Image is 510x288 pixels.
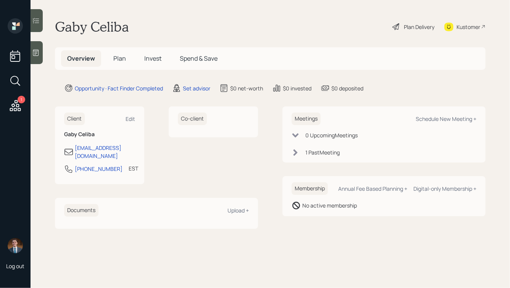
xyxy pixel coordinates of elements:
div: No active membership [302,201,357,209]
div: Plan Delivery [404,23,434,31]
div: Kustomer [457,23,480,31]
h6: Gaby Celiba [64,131,135,138]
img: hunter_neumayer.jpg [8,238,23,253]
h1: Gaby Celiba [55,18,129,35]
div: $0 deposited [331,84,363,92]
div: Set advisor [183,84,210,92]
div: $0 net-worth [230,84,263,92]
h6: Co-client [178,113,207,125]
span: Invest [144,54,161,63]
span: Plan [113,54,126,63]
div: 1 Past Meeting [305,148,340,156]
h6: Membership [292,182,328,195]
div: 0 Upcoming Meeting s [305,131,358,139]
div: 1 [18,96,25,103]
div: Upload + [228,207,249,214]
div: Log out [6,262,24,270]
span: Spend & Save [180,54,218,63]
h6: Client [64,113,85,125]
div: Digital-only Membership + [413,185,476,192]
div: [PHONE_NUMBER] [75,165,123,173]
div: Opportunity · Fact Finder Completed [75,84,163,92]
h6: Documents [64,204,98,217]
div: $0 invested [283,84,311,92]
div: Edit [126,115,135,122]
div: [EMAIL_ADDRESS][DOMAIN_NAME] [75,144,135,160]
div: Schedule New Meeting + [416,115,476,122]
div: EST [129,164,138,172]
h6: Meetings [292,113,321,125]
span: Overview [67,54,95,63]
div: Annual Fee Based Planning + [338,185,407,192]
